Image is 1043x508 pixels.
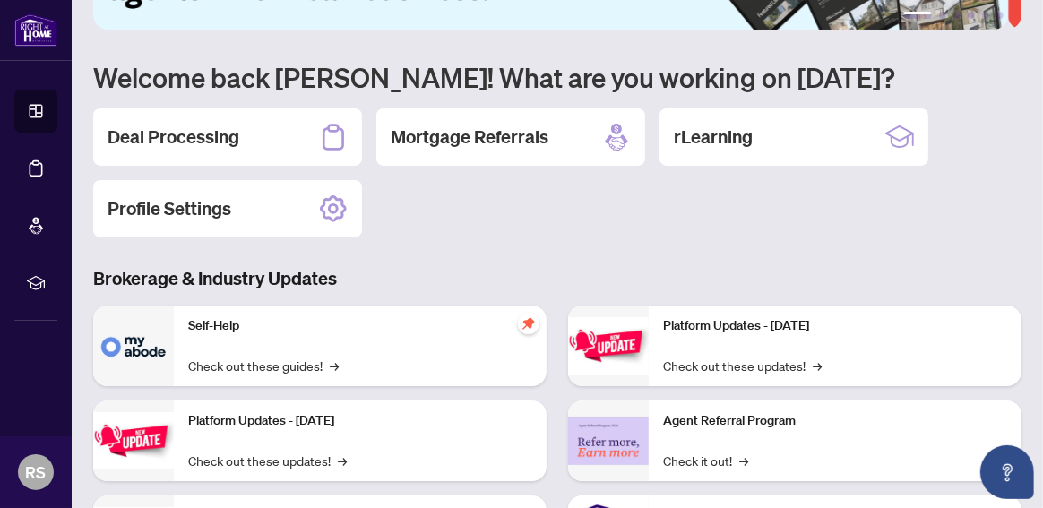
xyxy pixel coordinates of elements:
img: Agent Referral Program [568,417,649,466]
button: Open asap [980,445,1034,499]
a: Check it out!→ [663,451,748,470]
p: Agent Referral Program [663,411,1007,431]
a: Check out these updates!→ [188,451,347,470]
span: pushpin [518,313,539,334]
h2: Profile Settings [108,196,231,221]
button: 2 [939,12,946,19]
span: → [739,451,748,470]
button: 1 [903,12,932,19]
span: → [338,451,347,470]
h2: rLearning [674,125,753,150]
h1: Welcome back [PERSON_NAME]! What are you working on [DATE]? [93,60,1021,94]
button: 5 [982,12,989,19]
h2: Mortgage Referrals [391,125,548,150]
img: logo [14,13,57,47]
p: Self-Help [188,316,532,336]
button: 3 [953,12,961,19]
h3: Brokerage & Industry Updates [93,266,1021,291]
p: Platform Updates - [DATE] [188,411,532,431]
img: Platform Updates - September 16, 2025 [93,412,174,469]
h2: Deal Processing [108,125,239,150]
a: Check out these updates!→ [663,356,822,375]
span: → [330,356,339,375]
span: RS [26,460,47,485]
img: Platform Updates - June 23, 2025 [568,317,649,374]
span: → [813,356,822,375]
button: 6 [996,12,1004,19]
p: Platform Updates - [DATE] [663,316,1007,336]
a: Check out these guides!→ [188,356,339,375]
button: 4 [968,12,975,19]
img: Self-Help [93,306,174,386]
